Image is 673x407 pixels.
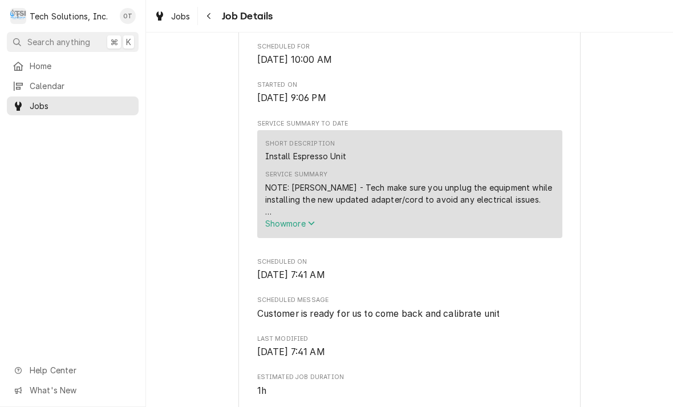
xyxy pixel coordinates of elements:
[7,381,139,400] a: Go to What's New
[30,60,133,72] span: Home
[27,36,90,48] span: Search anything
[7,32,139,52] button: Search anything⌘K
[10,8,26,24] div: Tech Solutions, Inc.'s Avatar
[257,91,562,105] span: Started On
[200,7,218,25] button: Navigate back
[257,257,562,267] span: Scheduled On
[257,42,562,67] div: Scheduled For
[257,257,562,282] div: Scheduled On
[265,170,327,179] div: Service Summary
[30,364,132,376] span: Help Center
[257,92,326,103] span: [DATE] 9:06 PM
[7,361,139,380] a: Go to Help Center
[257,335,562,359] div: Last Modified
[257,346,325,357] span: [DATE] 7:41 AM
[257,384,562,398] span: Estimated Job Duration
[10,8,26,24] div: T
[7,96,139,115] a: Jobs
[265,182,554,217] div: NOTE: [PERSON_NAME] - Tech make sure you unplug the equipment while installing the new updated ad...
[30,10,108,22] div: Tech Solutions, Inc.
[257,385,266,396] span: 1h
[30,384,132,396] span: What's New
[30,100,133,112] span: Jobs
[7,57,139,75] a: Home
[257,373,562,382] span: Estimated Job Duration
[257,130,562,243] div: Service Summary
[257,119,562,244] div: Service Summary To Date
[120,8,136,24] div: OT
[257,307,562,321] span: Scheduled Message
[257,335,562,344] span: Last Modified
[126,36,131,48] span: K
[257,269,325,280] span: [DATE] 7:41 AM
[257,80,562,105] div: Started On
[110,36,118,48] span: ⌘
[149,7,195,26] a: Jobs
[257,53,562,67] span: Scheduled For
[257,119,562,128] span: Service Summary To Date
[257,373,562,397] div: Estimated Job Duration
[265,139,335,148] div: Short Description
[265,150,346,162] div: Install Espresso Unit
[265,217,554,229] button: Showmore
[120,8,136,24] div: Otis Tooley's Avatar
[171,10,190,22] span: Jobs
[257,268,562,282] span: Scheduled On
[257,42,562,51] span: Scheduled For
[7,76,139,95] a: Calendar
[257,296,562,320] div: Scheduled Message
[30,80,133,92] span: Calendar
[265,219,315,228] span: Show more
[257,80,562,90] span: Started On
[257,296,562,305] span: Scheduled Message
[257,345,562,359] span: Last Modified
[257,54,332,65] span: [DATE] 10:00 AM
[257,308,500,319] span: Customer is ready for us to come back and calibrate unit
[218,9,273,24] span: Job Details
